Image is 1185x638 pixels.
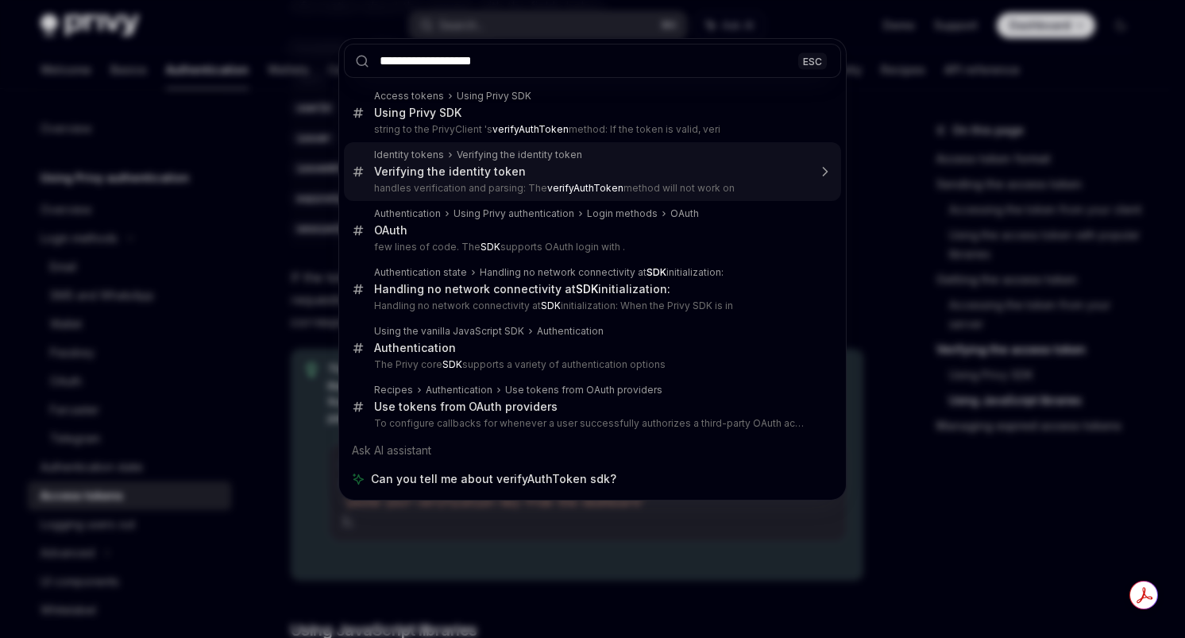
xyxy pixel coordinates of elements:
div: Verifying the identity token [457,149,582,161]
div: OAuth [670,207,699,220]
div: Use tokens from OAuth providers [505,384,662,396]
div: Handling no network connectivity at initialization: [374,282,670,296]
b: verifyAuthToken [547,182,623,194]
div: Login methods [587,207,658,220]
div: Identity tokens [374,149,444,161]
div: Authentication state [374,266,467,279]
div: Using Privy SDK [374,106,461,120]
b: SDK [442,358,462,370]
div: Ask AI assistant [344,436,841,465]
div: Authentication [374,207,441,220]
b: verifyAuthToken [492,123,569,135]
b: SDK [481,241,500,253]
div: Using the vanilla JavaScript SDK [374,325,524,338]
div: Handling no network connectivity at initialization: [480,266,724,279]
div: OAuth [374,223,407,238]
p: Handling no network connectivity at initialization: When the Privy SDK is in [374,300,808,312]
div: Using Privy SDK [457,90,531,102]
p: handles verification and parsing: The method will not work on [374,182,808,195]
div: Recipes [374,384,413,396]
div: Authentication [374,341,456,355]
div: Access tokens [374,90,444,102]
p: few lines of code. The supports OAuth login with . [374,241,808,253]
p: string to the PrivyClient 's method: If the token is valid, veri [374,123,808,136]
div: Use tokens from OAuth providers [374,400,558,414]
span: Can you tell me about verifyAuthToken sdk? [371,471,616,487]
div: Verifying the identity token [374,164,526,179]
div: ESC [798,52,827,69]
div: Authentication [537,325,604,338]
b: SDK [541,300,561,311]
b: SDK [647,266,666,278]
div: Using Privy authentication [454,207,574,220]
div: Authentication [426,384,492,396]
p: The Privy core supports a variety of authentication options [374,358,808,371]
b: SDK [576,282,598,296]
p: To configure callbacks for whenever a user successfully authorizes a third-party OAuth account, use [374,417,808,430]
